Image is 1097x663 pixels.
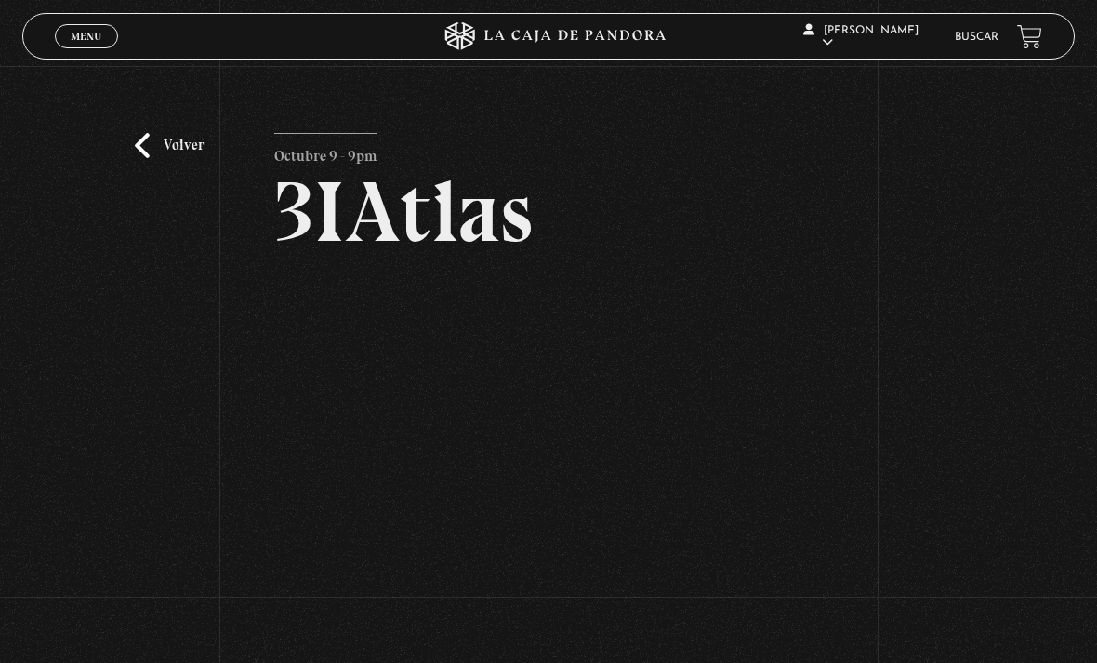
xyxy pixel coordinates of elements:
span: [PERSON_NAME] [803,25,919,48]
a: Buscar [955,32,998,43]
span: Cerrar [65,46,109,60]
span: Menu [71,31,101,42]
a: Volver [135,133,204,158]
iframe: Dailymotion video player – 3IATLAS [274,283,822,590]
a: View your shopping cart [1017,24,1042,49]
p: Octubre 9 - 9pm [274,133,377,170]
h2: 3IAtlas [274,169,822,255]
